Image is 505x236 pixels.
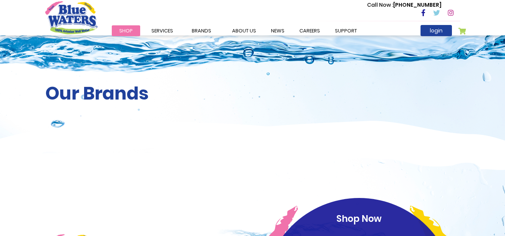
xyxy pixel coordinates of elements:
a: store logo [45,1,98,34]
p: Shop Now [278,212,440,226]
p: [PHONE_NUMBER] [367,1,441,9]
a: support [327,25,364,36]
span: Services [151,27,173,34]
h2: Our Brands [45,83,460,104]
span: Brands [192,27,211,34]
span: Shop [119,27,133,34]
a: login [421,25,452,36]
a: about us [225,25,264,36]
a: News [264,25,292,36]
span: Call Now : [367,1,393,9]
a: careers [292,25,327,36]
